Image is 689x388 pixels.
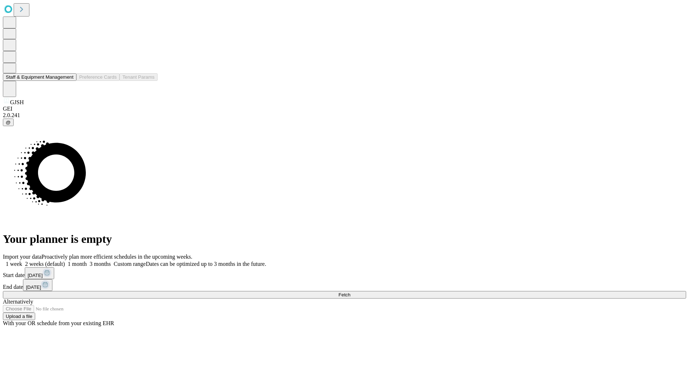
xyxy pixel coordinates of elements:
span: [DATE] [26,285,41,290]
button: [DATE] [25,267,54,279]
span: [DATE] [28,273,43,278]
button: Tenant Params [119,73,158,81]
span: Proactively plan more efficient schedules in the upcoming weeks. [42,254,192,260]
span: Alternatively [3,299,33,305]
button: Fetch [3,291,686,299]
button: @ [3,119,14,126]
button: Upload a file [3,313,35,320]
div: 2.0.241 [3,112,686,119]
div: End date [3,279,686,291]
button: Preference Cards [76,73,119,81]
span: GJSH [10,99,24,105]
button: [DATE] [23,279,52,291]
span: 3 months [90,261,111,267]
span: @ [6,120,11,125]
div: Start date [3,267,686,279]
button: Staff & Equipment Management [3,73,76,81]
span: With your OR schedule from your existing EHR [3,320,114,326]
span: Dates can be optimized up to 3 months in the future. [146,261,266,267]
span: Import your data [3,254,42,260]
span: Custom range [114,261,146,267]
span: 2 weeks (default) [25,261,65,267]
span: 1 month [68,261,87,267]
h1: Your planner is empty [3,232,686,246]
div: GEI [3,106,686,112]
span: 1 week [6,261,22,267]
span: Fetch [338,292,350,297]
